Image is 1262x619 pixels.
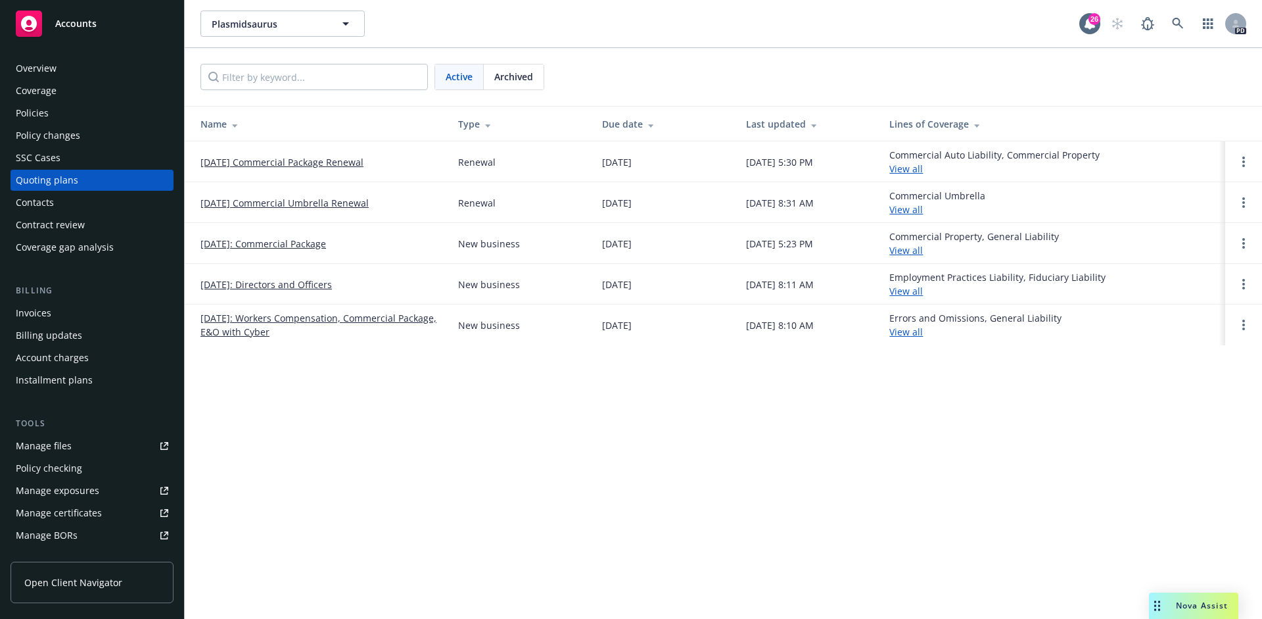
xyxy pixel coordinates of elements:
a: Billing updates [11,325,174,346]
div: Name [200,117,437,131]
a: Open options [1236,276,1251,292]
a: Coverage [11,80,174,101]
div: New business [458,318,520,332]
a: Search [1165,11,1191,37]
div: Type [458,117,581,131]
span: Nova Assist [1176,600,1228,611]
a: Overview [11,58,174,79]
a: [DATE] Commercial Package Renewal [200,155,363,169]
div: [DATE] [602,155,632,169]
a: Invoices [11,303,174,324]
div: Commercial Property, General Liability [889,230,1059,257]
a: View all [889,244,923,257]
div: [DATE] 8:11 AM [746,278,814,291]
span: Plasmidsaurus [212,17,325,31]
a: Contacts [11,192,174,213]
div: Manage BORs [16,525,78,546]
div: [DATE] 8:31 AM [746,196,814,210]
div: Coverage [16,80,57,101]
span: Open Client Navigator [24,576,122,589]
div: Policy changes [16,125,80,146]
div: New business [458,237,520,251]
div: Employment Practices Liability, Fiduciary Liability [889,270,1106,298]
div: SSC Cases [16,147,60,168]
a: Manage certificates [11,503,174,524]
a: Manage files [11,435,174,457]
button: Nova Assist [1149,593,1238,619]
div: Contacts [16,192,54,213]
div: Manage exposures [16,480,99,501]
a: SSC Cases [11,147,174,168]
a: Account charges [11,347,174,368]
a: Accounts [11,5,174,42]
div: Overview [16,58,57,79]
div: Invoices [16,303,51,324]
div: Policy checking [16,458,82,479]
a: View all [889,326,923,338]
div: Commercial Umbrella [889,189,985,216]
div: Coverage gap analysis [16,237,114,258]
a: Coverage gap analysis [11,237,174,258]
a: Report a Bug [1134,11,1161,37]
a: Quoting plans [11,170,174,191]
div: Due date [602,117,725,131]
a: Summary of insurance [11,547,174,568]
div: Installment plans [16,370,93,391]
a: Open options [1236,154,1251,170]
div: Renewal [458,155,496,169]
div: Last updated [746,117,869,131]
a: Manage BORs [11,525,174,546]
div: Billing [11,284,174,297]
div: New business [458,278,520,291]
div: [DATE] [602,318,632,332]
a: View all [889,285,923,297]
span: Accounts [55,18,97,29]
a: Policies [11,103,174,124]
a: Installment plans [11,370,174,391]
div: Billing updates [16,325,82,346]
a: Start snowing [1104,11,1131,37]
a: View all [889,162,923,175]
span: Archived [494,70,533,84]
a: Contract review [11,214,174,235]
div: Quoting plans [16,170,78,191]
div: Manage certificates [16,503,102,524]
div: Account charges [16,347,89,368]
div: Renewal [458,196,496,210]
div: Summary of insurance [16,547,116,568]
div: Tools [11,417,174,430]
a: [DATE]: Workers Compensation, Commercial Package, E&O with Cyber [200,311,437,339]
a: Manage exposures [11,480,174,501]
div: Errors and Omissions, General Liability [889,311,1062,339]
a: Open options [1236,195,1251,210]
a: Switch app [1195,11,1221,37]
a: View all [889,203,923,216]
div: [DATE] 8:10 AM [746,318,814,332]
a: Open options [1236,317,1251,333]
a: Policy changes [11,125,174,146]
a: Open options [1236,235,1251,251]
div: [DATE] 5:23 PM [746,237,813,251]
div: Lines of Coverage [889,117,1215,131]
button: Plasmidsaurus [200,11,365,37]
div: Commercial Auto Liability, Commercial Property [889,148,1100,176]
div: [DATE] 5:30 PM [746,155,813,169]
input: Filter by keyword... [200,64,428,90]
div: Policies [16,103,49,124]
div: 26 [1088,13,1100,25]
span: Active [446,70,473,84]
div: Manage files [16,435,72,457]
div: Drag to move [1149,593,1165,619]
div: [DATE] [602,196,632,210]
div: Contract review [16,214,85,235]
a: [DATE]: Commercial Package [200,237,326,251]
div: [DATE] [602,278,632,291]
a: [DATE]: Directors and Officers [200,278,332,291]
a: [DATE] Commercial Umbrella Renewal [200,196,369,210]
a: Policy checking [11,458,174,479]
div: [DATE] [602,237,632,251]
